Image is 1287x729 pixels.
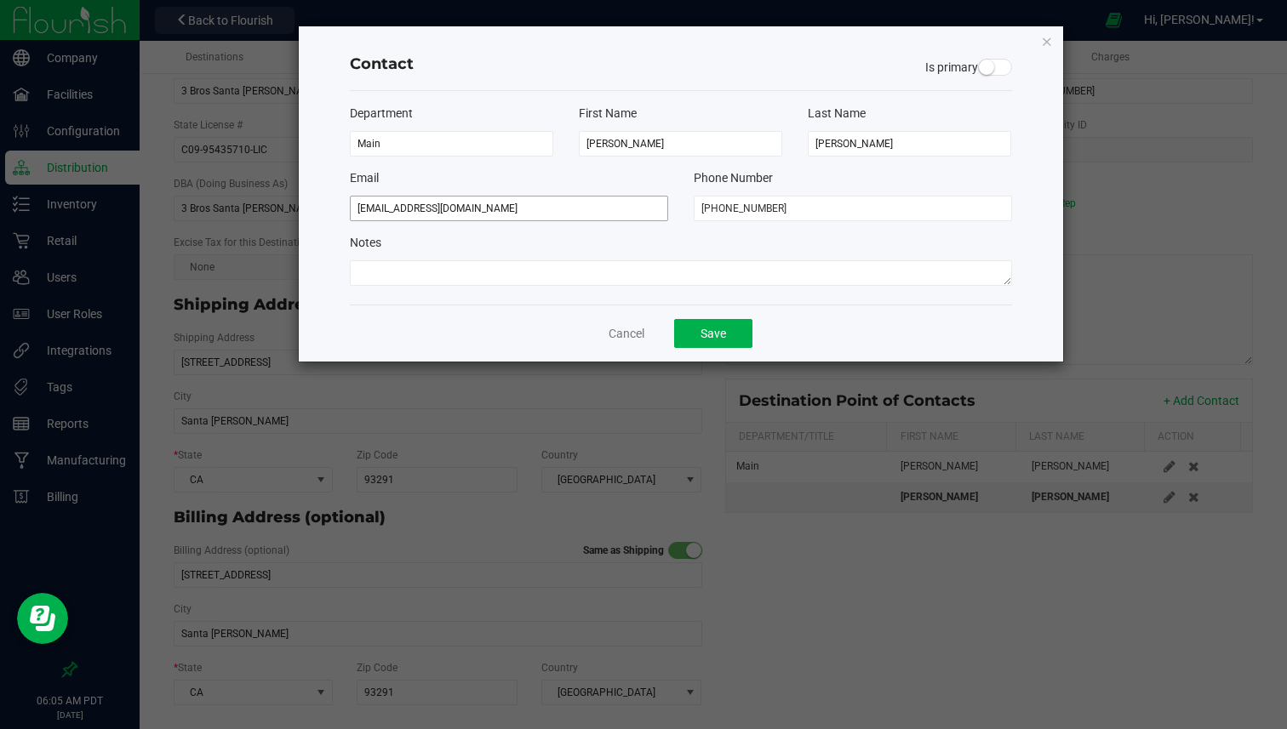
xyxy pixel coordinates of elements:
span: Department [350,106,413,120]
span: Last Name [808,106,866,120]
span: Notes [350,236,381,249]
span: Email [350,171,379,185]
button: Cancel [609,325,644,342]
iframe: Resource center [17,593,68,644]
span: First Name [579,106,637,120]
h4: Contact [350,54,1012,76]
span: Is primary [925,60,978,74]
button: Save [674,319,752,348]
input: (123) 456-7890 [694,196,1012,221]
span: Phone Number [694,171,773,185]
